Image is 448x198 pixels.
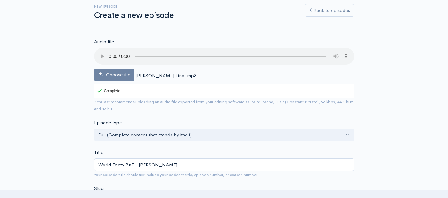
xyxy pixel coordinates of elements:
strong: not [139,172,146,177]
div: Full (Complete content that stands by itself) [98,131,344,139]
small: ZenCast recommends uploading an audio file exported from your editing software as: MP3, Mono, CBR... [94,99,353,112]
h1: Create a new episode [94,11,297,20]
button: Full (Complete content that stands by itself) [94,129,354,141]
div: Complete [97,89,120,93]
label: Title [94,149,103,156]
h6: New episode [94,5,297,8]
small: Your episode title should include your podcast title, episode number, or season number. [94,172,259,177]
label: Episode type [94,119,122,126]
div: 100% [94,84,354,84]
label: Slug [94,185,104,192]
span: Choose file [106,72,130,78]
span: [PERSON_NAME] Final.mp3 [135,73,196,79]
input: What is the episode's title? [94,158,354,171]
a: Back to episodes [305,4,354,17]
div: Complete [94,84,121,98]
label: Audio file [94,38,114,45]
